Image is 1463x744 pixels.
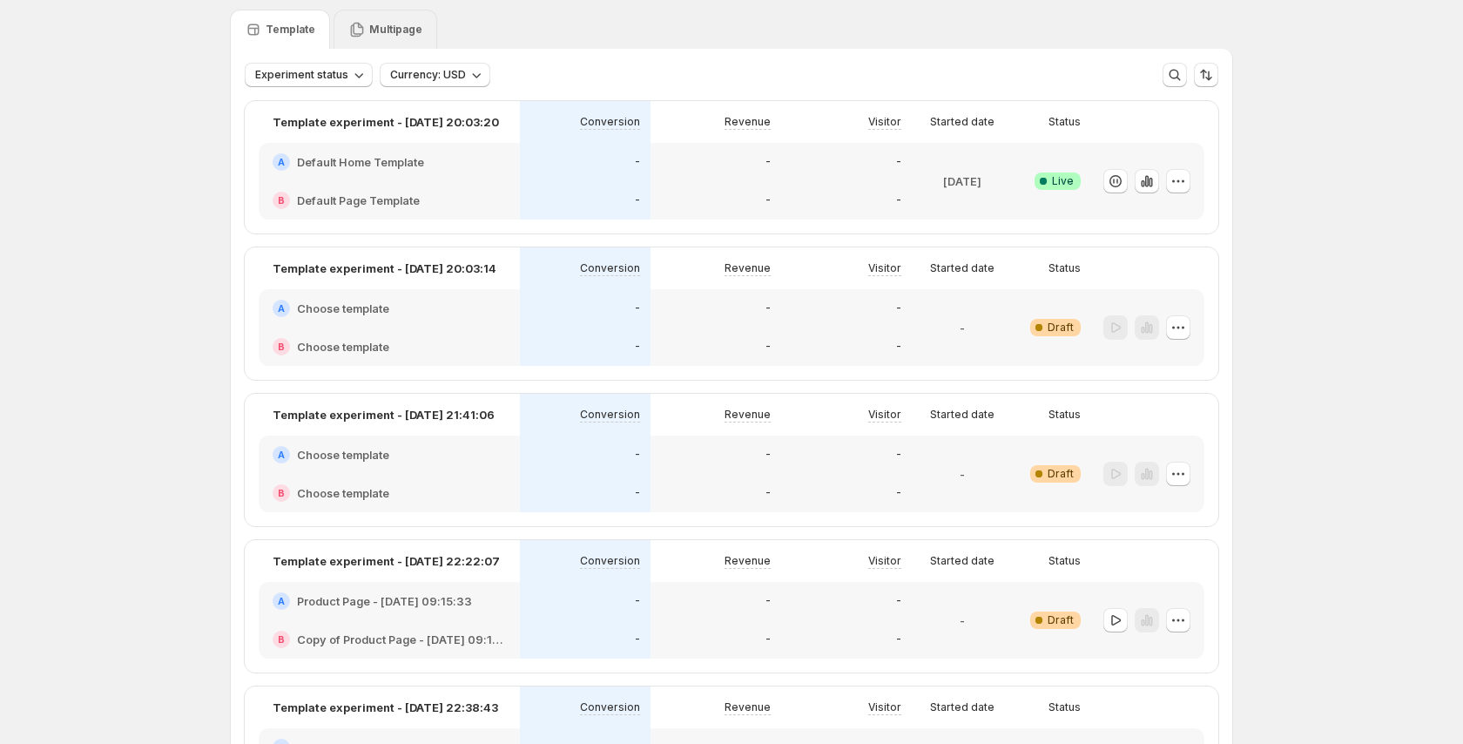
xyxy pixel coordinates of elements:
span: Currency: USD [390,68,466,82]
p: Revenue [725,261,771,275]
h2: A [278,450,285,460]
p: - [765,155,771,169]
h2: Product Page - [DATE] 09:15:33 [297,592,472,610]
p: Started date [930,700,994,714]
h2: B [278,488,285,498]
h2: Choose template [297,300,389,317]
p: - [896,193,901,207]
p: - [896,340,901,354]
p: [DATE] [943,172,981,190]
button: Currency: USD [380,63,490,87]
p: Revenue [725,554,771,568]
p: Visitor [868,261,901,275]
span: Draft [1048,613,1074,627]
h2: Default Home Template [297,153,424,171]
p: Revenue [725,700,771,714]
p: Status [1048,115,1081,129]
p: Status [1048,700,1081,714]
p: - [635,155,640,169]
p: - [635,486,640,500]
p: Started date [930,115,994,129]
p: - [896,448,901,462]
span: Live [1052,174,1074,188]
button: Sort the results [1194,63,1218,87]
p: - [896,155,901,169]
p: Conversion [580,115,640,129]
p: - [635,301,640,315]
p: - [765,193,771,207]
span: Draft [1048,321,1074,335]
p: - [765,301,771,315]
p: Status [1048,408,1081,422]
p: - [960,612,965,629]
p: Template experiment - [DATE] 20:03:14 [273,260,496,277]
p: Conversion [580,700,640,714]
p: - [635,340,640,354]
h2: B [278,342,285,352]
h2: A [278,157,285,167]
button: Experiment status [245,63,373,87]
p: Visitor [868,700,901,714]
h2: A [278,303,285,314]
p: Started date [930,408,994,422]
h2: B [278,634,285,645]
p: - [765,448,771,462]
h2: Choose template [297,338,389,355]
p: - [960,465,965,483]
p: - [960,319,965,336]
p: Conversion [580,408,640,422]
p: Template experiment - [DATE] 21:41:06 [273,406,495,423]
p: - [765,486,771,500]
p: Conversion [580,554,640,568]
h2: Copy of Product Page - [DATE] 09:15:33 [297,631,506,648]
p: Revenue [725,115,771,129]
p: - [635,193,640,207]
p: Template experiment - [DATE] 22:38:43 [273,699,498,716]
p: Conversion [580,261,640,275]
span: Draft [1048,467,1074,481]
p: Multipage [369,23,422,37]
h2: Choose template [297,484,389,502]
p: Template experiment - [DATE] 20:03:20 [273,113,499,131]
p: - [635,448,640,462]
p: Template [266,23,315,37]
p: Visitor [868,408,901,422]
h2: A [278,596,285,606]
p: Visitor [868,554,901,568]
p: - [765,340,771,354]
p: Started date [930,261,994,275]
h2: B [278,195,285,206]
p: Visitor [868,115,901,129]
p: - [765,632,771,646]
p: - [896,486,901,500]
p: Status [1048,554,1081,568]
h2: Choose template [297,446,389,463]
p: Status [1048,261,1081,275]
p: - [896,632,901,646]
h2: Default Page Template [297,192,420,209]
p: - [765,594,771,608]
p: - [635,632,640,646]
span: Experiment status [255,68,348,82]
p: Started date [930,554,994,568]
p: - [896,301,901,315]
p: - [635,594,640,608]
p: Template experiment - [DATE] 22:22:07 [273,552,500,570]
p: - [896,594,901,608]
p: Revenue [725,408,771,422]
